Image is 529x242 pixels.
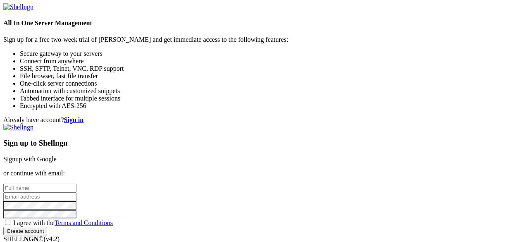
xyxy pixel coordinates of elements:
[20,95,526,102] li: Tabbed interface for multiple sessions
[3,36,526,43] p: Sign up for a free two-week trial of [PERSON_NAME] and get immediate access to the following feat...
[3,19,526,27] h4: All In One Server Management
[55,219,113,226] a: Terms and Conditions
[3,192,76,201] input: Email address
[5,220,10,225] input: I agree with theTerms and Conditions
[3,184,76,192] input: Full name
[3,227,47,235] input: Create account
[3,156,57,163] a: Signup with Google
[20,80,526,87] li: One-click server connections
[20,58,526,65] li: Connect from anywhere
[20,87,526,95] li: Automation with customized snippets
[64,116,84,123] a: Sign in
[13,219,113,226] span: I agree with the
[3,116,526,124] div: Already have account?
[3,170,526,177] p: or continue with email:
[20,50,526,58] li: Secure gateway to your servers
[3,124,33,131] img: Shellngn
[3,3,33,11] img: Shellngn
[3,139,526,148] h3: Sign up to Shellngn
[20,102,526,110] li: Encrypted with AES-256
[20,65,526,72] li: SSH, SFTP, Telnet, VNC, RDP support
[20,72,526,80] li: File browser, fast file transfer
